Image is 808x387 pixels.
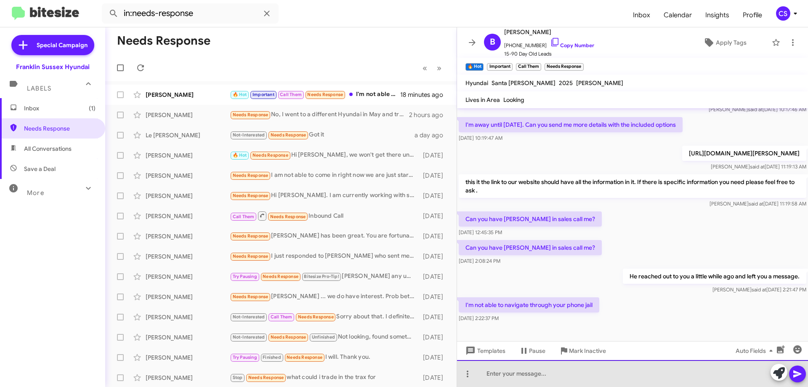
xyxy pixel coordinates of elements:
button: Auto Fields [729,343,783,358]
span: [PERSON_NAME] [DATE] 2:21:47 PM [712,286,806,293]
span: said at [750,163,765,170]
div: [DATE] [419,293,450,301]
span: Needs Response [233,254,268,259]
span: [PHONE_NUMBER] [504,37,594,50]
span: Save a Deal [24,165,56,173]
div: [PERSON_NAME] [146,313,230,321]
small: Needs Response [545,63,583,71]
div: [DATE] [419,272,450,281]
div: I just responded to [PERSON_NAME] who sent me an email. [230,251,419,261]
p: [URL][DOMAIN_NAME][PERSON_NAME] [682,146,806,161]
div: [PERSON_NAME] has been great. You are fortunate to have her. [230,231,419,241]
span: Needs Response [263,274,298,279]
div: [DATE] [419,333,450,342]
div: [PERSON_NAME] [146,293,230,301]
span: [DATE] 10:19:47 AM [459,135,502,141]
div: [DATE] [419,252,450,261]
div: [DATE] [419,232,450,240]
span: Needs Response [233,112,268,117]
small: Important [487,63,512,71]
div: Franklin Sussex Hyundai [16,63,90,71]
div: I am not able to come in right now we are just starting to look for something for our daughter it... [230,171,419,180]
span: Needs Response [287,355,322,360]
span: Unfinished [312,334,335,340]
span: said at [749,200,763,207]
button: Pause [512,343,552,358]
span: Needs Response [307,92,343,97]
span: Needs Response [233,193,268,198]
span: Needs Response [24,124,96,133]
span: Santa [PERSON_NAME] [492,79,555,87]
a: Profile [736,3,769,27]
span: [DATE] 2:22:37 PM [459,315,499,321]
span: Inbox [24,104,96,112]
div: [PERSON_NAME] [146,151,230,160]
div: Inbound Call [230,211,419,221]
button: Previous [417,59,432,77]
span: Call Them [271,314,292,320]
span: 🔥 Hot [233,92,247,97]
span: Important [252,92,274,97]
button: Next [432,59,447,77]
p: I'm not able to navigate through your phone jail [459,297,599,312]
span: Special Campaign [37,41,88,49]
div: [PERSON_NAME] ... we do have interest. Prob better late next week. Considering a 5 or a 9 on 24 m... [230,292,419,302]
span: said at [752,286,766,293]
span: « [423,63,427,73]
div: [PERSON_NAME] [146,252,230,261]
p: I'm away until [DATE]. Can you send me more details with the included options [459,117,683,132]
span: [PERSON_NAME] [576,79,623,87]
div: Le [PERSON_NAME] [146,131,230,139]
div: Sorry about that. I definitely didn't call or know about it. [230,312,419,322]
p: Can you have [PERSON_NAME] in sales call me? [459,211,602,227]
a: Special Campaign [11,35,94,55]
div: 18 minutes ago [400,91,450,99]
span: Needs Response [248,375,284,380]
span: Bitesize Pro-Tip! [304,274,339,279]
div: No, I went to a different Hyundai in May and traded in for a new. [230,110,409,120]
div: [PERSON_NAME] [146,171,230,180]
h1: Needs Response [117,34,210,48]
div: I'm not able to navigate through your phone jail [230,90,400,99]
span: Apply Tags [716,35,747,50]
div: [PERSON_NAME] [146,353,230,362]
span: Mark Inactive [569,343,606,358]
div: [PERSON_NAME] [146,91,230,99]
div: Hi [PERSON_NAME], we won't get there until 2:30 just to give you a heads up [230,150,419,160]
span: » [437,63,441,73]
span: Needs Response [233,294,268,299]
div: [PERSON_NAME] [146,232,230,240]
div: CS [776,6,790,21]
span: said at [748,106,763,112]
div: 2 hours ago [409,111,450,119]
div: a day ago [415,131,450,139]
small: Call Them [516,63,541,71]
div: [PERSON_NAME] any updates on limited [230,272,419,281]
div: [PERSON_NAME] [146,374,230,382]
a: Inbox [626,3,657,27]
span: Auto Fields [736,343,776,358]
small: 🔥 Hot [465,63,484,71]
a: Copy Number [550,42,594,48]
button: CS [769,6,799,21]
span: Hyundai [465,79,488,87]
span: Needs Response [298,314,334,320]
div: Got it [230,130,415,140]
p: this it the link to our website should have all the information in it. If there is specific infor... [459,174,806,198]
span: [PERSON_NAME] [DATE] 11:19:58 AM [710,200,806,207]
span: Not-Interested [233,314,265,320]
span: [PERSON_NAME] [DATE] 10:17:46 AM [709,106,806,112]
button: Apply Tags [681,35,768,50]
span: B [490,35,495,49]
div: [DATE] [419,212,450,220]
span: Lives in Area [465,96,500,104]
p: He reached out to you a little while ago and left you a message. [623,269,806,284]
span: Call Them [280,92,302,97]
div: I will. Thank you. [230,352,419,362]
span: 2025 [559,79,573,87]
span: Pause [529,343,545,358]
nav: Page navigation example [418,59,447,77]
div: [DATE] [419,151,450,160]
